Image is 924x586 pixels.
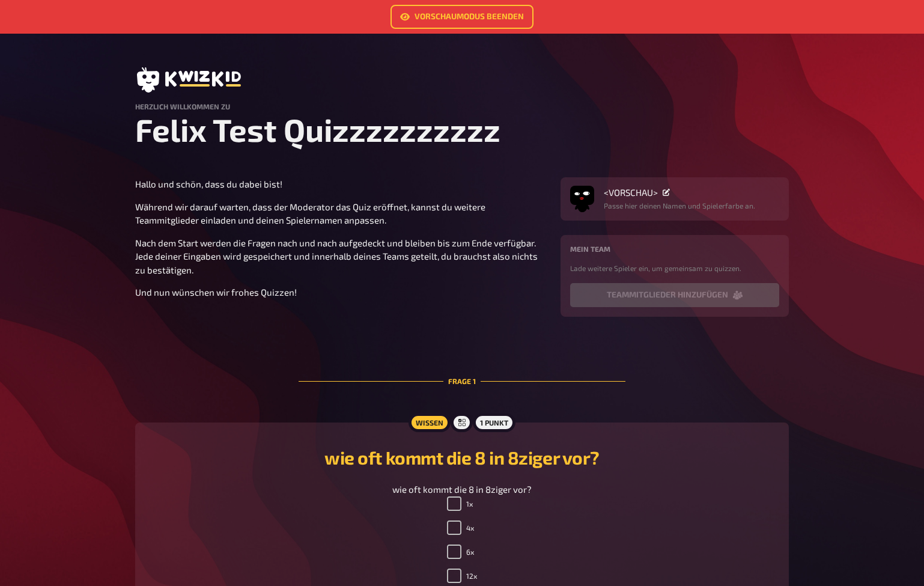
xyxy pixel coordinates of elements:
span: wie oft kommt die 8 in 8ziger vor? [392,484,532,495]
label: 12x [447,569,477,583]
span: <VORSCHAU> [604,187,658,198]
a: Vorschaumodus beenden [391,5,533,29]
button: Teammitglieder hinzufügen [570,283,779,307]
h4: Herzlich Willkommen zu [135,102,789,111]
img: Avatar [570,183,594,207]
label: 4x [447,520,474,535]
p: Während wir darauf warten, dass der Moderator das Quiz eröffnet, kannst du weitere Teammitglieder... [135,200,546,227]
div: 1 Punkt [473,413,515,432]
p: Und nun wünschen wir frohes Quizzen! [135,285,546,299]
h1: Felix Test Quizzzzzzzzzz [135,111,789,148]
h2: wie oft kommt die 8 in 8ziger vor? [150,447,774,468]
p: Hallo und schön, dass du dabei bist! [135,177,546,191]
label: 6x [447,545,474,559]
p: Nach dem Start werden die Fragen nach und nach aufgedeckt und bleiben bis zum Ende verfügbar. Jed... [135,236,546,277]
div: Wissen [409,413,451,432]
p: Passe hier deinen Namen und Spielerfarbe an. [604,200,755,211]
div: Frage 1 [299,347,625,415]
button: Avatar [570,187,594,211]
label: 1x [447,496,473,511]
h4: Mein Team [570,245,779,253]
p: Lade weitere Spieler ein, um gemeinsam zu quizzen. [570,263,779,273]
